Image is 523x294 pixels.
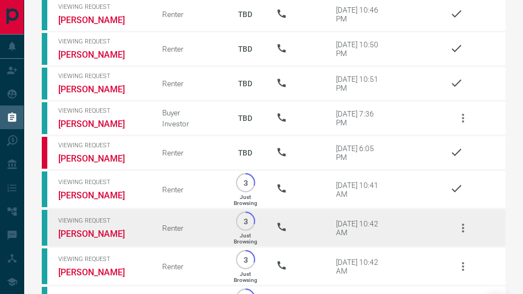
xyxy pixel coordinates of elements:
div: [DATE] 10:51 PM [336,75,383,92]
a: [PERSON_NAME] [58,49,146,60]
div: Investor [162,119,214,128]
a: [PERSON_NAME] [58,190,146,201]
div: Renter [162,148,214,157]
div: property.ca [42,137,47,169]
div: Renter [162,10,214,19]
div: [DATE] 10:41 AM [336,181,383,198]
a: [PERSON_NAME] [58,15,146,25]
span: Viewing Request [58,179,146,186]
div: condos.ca [42,102,47,134]
span: Viewing Request [58,107,146,114]
div: condos.ca [42,210,47,246]
div: Renter [162,224,214,232]
p: TBD [231,138,260,168]
div: condos.ca [42,171,47,207]
span: Viewing Request [58,73,146,80]
a: [PERSON_NAME] [58,229,146,239]
p: TBD [231,103,260,133]
p: 3 [241,256,250,264]
div: Renter [162,185,214,194]
div: [DATE] 10:42 AM [336,219,383,237]
div: condos.ca [42,33,47,65]
span: Viewing Request [58,38,146,45]
div: [DATE] 10:50 PM [336,40,383,58]
a: [PERSON_NAME] [58,84,146,95]
p: Just Browsing [234,271,257,283]
div: condos.ca [42,68,47,99]
a: [PERSON_NAME] [58,267,146,278]
div: [DATE] 6:05 PM [336,144,383,162]
p: 3 [241,179,250,187]
span: Viewing Request [58,142,146,149]
p: Just Browsing [234,232,257,245]
a: [PERSON_NAME] [58,153,146,164]
span: Viewing Request [58,256,146,263]
div: Buyer [162,108,214,117]
div: Renter [162,45,214,53]
div: [DATE] 10:42 AM [336,258,383,275]
span: Viewing Request [58,3,146,10]
span: Viewing Request [58,217,146,224]
div: condos.ca [42,248,47,284]
div: Renter [162,79,214,88]
p: TBD [231,69,260,98]
p: 3 [241,217,250,225]
div: Renter [162,262,214,271]
div: [DATE] 7:36 PM [336,109,383,127]
div: [DATE] 10:46 PM [336,5,383,23]
p: Just Browsing [234,194,257,206]
p: TBD [231,34,260,64]
a: [PERSON_NAME] [58,119,146,129]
